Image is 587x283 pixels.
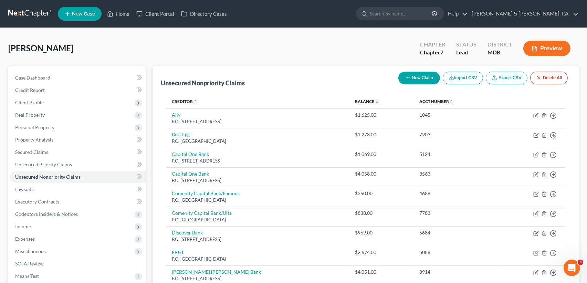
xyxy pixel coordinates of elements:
[172,197,344,203] div: P.O. [GEOGRAPHIC_DATA]
[419,151,491,158] div: 5124
[15,223,31,229] span: Income
[488,49,512,56] div: MDB
[15,124,54,130] span: Personal Property
[172,151,209,157] a: Capital One Bank
[172,190,240,196] a: Comenity Capital Bank/Famous
[355,269,408,275] div: $4,051.00
[15,75,50,81] span: Case Dashboard
[172,249,184,255] a: FB&T
[72,11,95,17] span: New Case
[523,41,570,56] button: Preview
[420,41,445,49] div: Chapter
[8,43,73,53] span: [PERSON_NAME]
[15,161,72,167] span: Unsecured Priority Claims
[15,248,46,254] span: Miscellaneous
[370,7,433,20] input: Search by name...
[419,249,491,256] div: 5088
[355,170,408,177] div: $4,058.00
[15,87,45,93] span: Credit Report
[355,190,408,197] div: $350.00
[355,210,408,217] div: $838.00
[161,79,245,87] div: Unsecured Nonpriority Claims
[419,229,491,236] div: 5684
[10,183,146,196] a: Lawsuits
[172,269,261,275] a: [PERSON_NAME] [PERSON_NAME] Bank
[419,269,491,275] div: 8914
[419,131,491,138] div: 7903
[172,99,198,104] a: Creditor unfold_more
[444,8,468,20] a: Help
[172,256,344,262] div: P.O. [GEOGRAPHIC_DATA]
[172,138,344,145] div: P.O. [GEOGRAPHIC_DATA]
[420,49,445,56] div: Chapter
[450,100,454,104] i: unfold_more
[15,261,44,266] span: SOFA Review
[443,72,483,84] button: Import CSV
[172,171,209,177] a: Capital One Bank
[172,112,180,118] a: Ally
[10,84,146,96] a: Credit Report
[355,151,408,158] div: $1,069.00
[15,149,48,155] span: Secured Claims
[456,49,476,56] div: Lead
[486,72,527,84] a: Export CSV
[355,99,379,104] a: Balance unfold_more
[133,8,178,20] a: Client Portal
[15,236,35,242] span: Expenses
[104,8,133,20] a: Home
[355,112,408,118] div: $1,625.00
[355,249,408,256] div: $2,674.00
[172,158,344,164] div: P.O. [STREET_ADDRESS]
[440,49,443,55] span: 7
[172,230,203,235] a: Discover Bank
[178,8,230,20] a: Directory Cases
[172,210,232,216] a: Comenity Capital Bank/Ulta
[15,186,34,192] span: Lawsuits
[355,229,408,236] div: $969.00
[530,72,568,84] button: Delete All
[15,112,45,118] span: Real Property
[15,273,39,279] span: Means Test
[15,174,81,180] span: Unsecured Nonpriority Claims
[419,210,491,217] div: 7783
[355,131,408,138] div: $1,278.00
[10,146,146,158] a: Secured Claims
[488,41,512,49] div: District
[15,211,78,217] span: Codebtors Insiders & Notices
[564,260,580,276] iframe: Intercom live chat
[419,99,454,104] a: Acct Number unfold_more
[10,171,146,183] a: Unsecured Nonpriority Claims
[10,134,146,146] a: Property Analysis
[15,199,59,205] span: Executory Contracts
[419,190,491,197] div: 4688
[419,112,491,118] div: 1045
[172,132,190,137] a: Best Egg
[398,72,440,84] button: New Claim
[172,236,344,243] div: P.O. [STREET_ADDRESS]
[172,275,344,282] div: P.O. [STREET_ADDRESS]
[15,137,53,143] span: Property Analysis
[10,158,146,171] a: Unsecured Priority Claims
[172,217,344,223] div: P.O. [GEOGRAPHIC_DATA]
[10,258,146,270] a: SOFA Review
[10,72,146,84] a: Case Dashboard
[419,170,491,177] div: 3563
[578,260,583,265] span: 3
[468,8,578,20] a: [PERSON_NAME] & [PERSON_NAME], P.A.
[375,100,379,104] i: unfold_more
[15,99,44,105] span: Client Profile
[172,177,344,184] div: P.O. [STREET_ADDRESS]
[456,41,476,49] div: Status
[193,100,198,104] i: unfold_more
[10,196,146,208] a: Executory Contracts
[172,118,344,125] div: P.O. [STREET_ADDRESS]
